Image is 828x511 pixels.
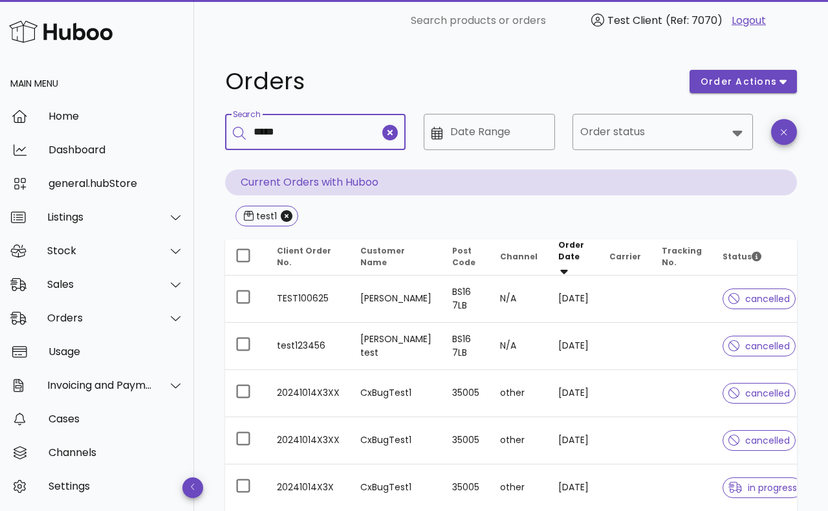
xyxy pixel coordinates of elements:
[662,245,702,268] span: Tracking No.
[442,276,490,323] td: BS16 7LB
[225,70,674,93] h1: Orders
[690,70,797,93] button: order actions
[254,210,277,223] div: test1
[723,251,761,262] span: Status
[452,245,475,268] span: Post Code
[49,177,184,190] div: general.hubStore
[442,323,490,370] td: BS16 7LB
[609,251,641,262] span: Carrier
[360,245,405,268] span: Customer Name
[548,276,599,323] td: [DATE]
[548,370,599,417] td: [DATE]
[225,169,797,195] p: Current Orders with Huboo
[267,417,350,464] td: 20241014X3XX
[490,370,548,417] td: other
[49,110,184,122] div: Home
[382,125,398,140] button: clear icon
[47,278,153,290] div: Sales
[700,75,778,89] span: order actions
[599,239,651,276] th: Carrier
[350,276,442,323] td: [PERSON_NAME]
[490,417,548,464] td: other
[728,342,790,351] span: cancelled
[728,389,790,398] span: cancelled
[49,480,184,492] div: Settings
[277,245,331,268] span: Client Order No.
[651,239,712,276] th: Tracking No.
[732,13,766,28] a: Logout
[490,323,548,370] td: N/A
[350,239,442,276] th: Customer Name
[548,417,599,464] td: [DATE]
[49,413,184,425] div: Cases
[49,345,184,358] div: Usage
[267,276,350,323] td: TEST100625
[49,446,184,459] div: Channels
[47,312,153,324] div: Orders
[728,436,790,445] span: cancelled
[712,239,813,276] th: Status
[728,483,797,492] span: in progress
[728,294,790,303] span: cancelled
[350,417,442,464] td: CxBugTest1
[500,251,538,262] span: Channel
[281,210,292,222] button: Close
[233,110,260,120] label: Search
[548,239,599,276] th: Order Date: Sorted descending. Activate to remove sorting.
[607,13,662,28] span: Test Client
[490,239,548,276] th: Channel
[442,417,490,464] td: 35005
[548,323,599,370] td: [DATE]
[49,144,184,156] div: Dashboard
[490,276,548,323] td: N/A
[572,114,753,150] div: Order status
[666,13,723,28] span: (Ref: 7070)
[267,323,350,370] td: test123456
[442,370,490,417] td: 35005
[558,239,584,262] span: Order Date
[267,370,350,417] td: 20241014X3XX
[350,323,442,370] td: [PERSON_NAME] test
[9,17,113,45] img: Huboo Logo
[267,239,350,276] th: Client Order No.
[47,211,153,223] div: Listings
[350,370,442,417] td: CxBugTest1
[442,239,490,276] th: Post Code
[47,245,153,257] div: Stock
[47,379,153,391] div: Invoicing and Payments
